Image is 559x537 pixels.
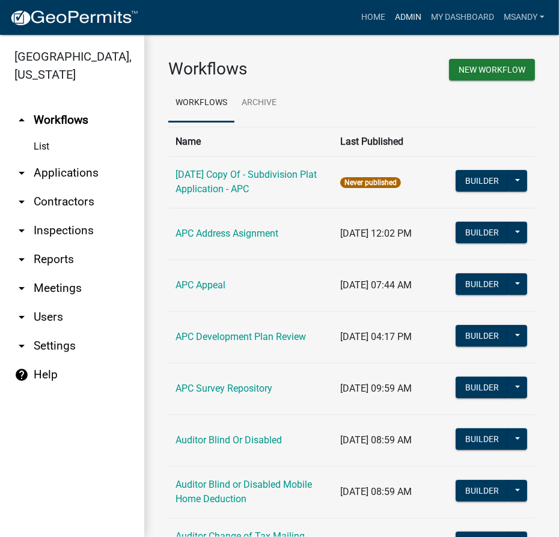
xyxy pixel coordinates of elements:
a: msandy [499,6,549,29]
button: Builder [456,273,509,295]
a: APC Appeal [176,279,225,291]
a: Home [356,6,390,29]
a: APC Survey Repository [176,383,272,394]
button: Builder [456,377,509,398]
i: help [14,368,29,382]
span: [DATE] 12:02 PM [340,228,412,239]
span: Never published [340,177,401,188]
i: arrow_drop_down [14,166,29,180]
button: Builder [456,222,509,243]
th: Last Published [333,127,448,156]
span: [DATE] 07:44 AM [340,279,412,291]
i: arrow_drop_down [14,339,29,353]
a: Archive [234,84,284,123]
i: arrow_drop_down [14,195,29,209]
span: [DATE] 08:59 AM [340,434,412,446]
a: [DATE] Copy Of - Subdivision Plat Application - APC [176,169,317,195]
button: Builder [456,325,509,347]
a: My Dashboard [426,6,499,29]
i: arrow_drop_down [14,223,29,238]
span: [DATE] 04:17 PM [340,331,412,342]
th: Name [168,127,333,156]
h3: Workflows [168,59,343,79]
i: arrow_drop_down [14,310,29,324]
i: arrow_drop_down [14,252,29,267]
span: [DATE] 08:59 AM [340,486,412,497]
span: [DATE] 09:59 AM [340,383,412,394]
a: Auditor Blind Or Disabled [176,434,282,446]
a: APC Development Plan Review [176,331,306,342]
a: Auditor Blind or Disabled Mobile Home Deduction [176,479,312,505]
button: Builder [456,428,509,450]
i: arrow_drop_up [14,113,29,127]
i: arrow_drop_down [14,281,29,296]
a: Workflows [168,84,234,123]
button: Builder [456,480,509,502]
button: New Workflow [449,59,535,80]
a: APC Address Asignment [176,228,278,239]
a: Admin [390,6,426,29]
button: Builder [456,170,509,192]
